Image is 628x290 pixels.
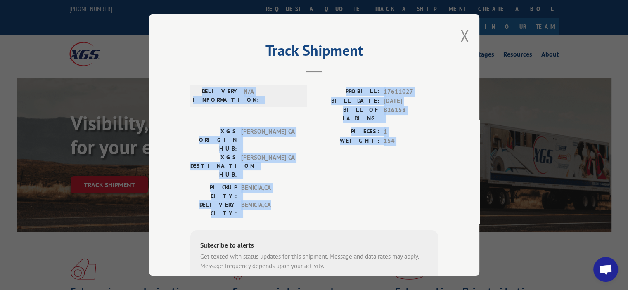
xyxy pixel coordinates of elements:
[384,127,438,137] span: 1
[241,183,297,200] span: BENICIA , CA
[384,87,438,97] span: 17611027
[241,153,297,179] span: [PERSON_NAME] CA
[244,87,299,104] span: N/A
[314,87,379,97] label: PROBILL:
[190,127,237,153] label: XGS ORIGIN HUB:
[384,106,438,123] span: B26158
[190,183,237,200] label: PICKUP CITY:
[593,257,618,282] div: Open chat
[200,252,428,271] div: Get texted with status updates for this shipment. Message and data rates may apply. Message frequ...
[314,106,379,123] label: BILL OF LADING:
[193,87,239,104] label: DELIVERY INFORMATION:
[190,153,237,179] label: XGS DESTINATION HUB:
[314,97,379,106] label: BILL DATE:
[314,127,379,137] label: PIECES:
[384,97,438,106] span: [DATE]
[190,200,237,218] label: DELIVERY CITY:
[241,127,297,153] span: [PERSON_NAME] CA
[314,137,379,146] label: WEIGHT:
[384,137,438,146] span: 154
[190,45,438,60] h2: Track Shipment
[200,240,428,252] div: Subscribe to alerts
[460,25,469,47] button: Close modal
[241,200,297,218] span: BENICIA , CA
